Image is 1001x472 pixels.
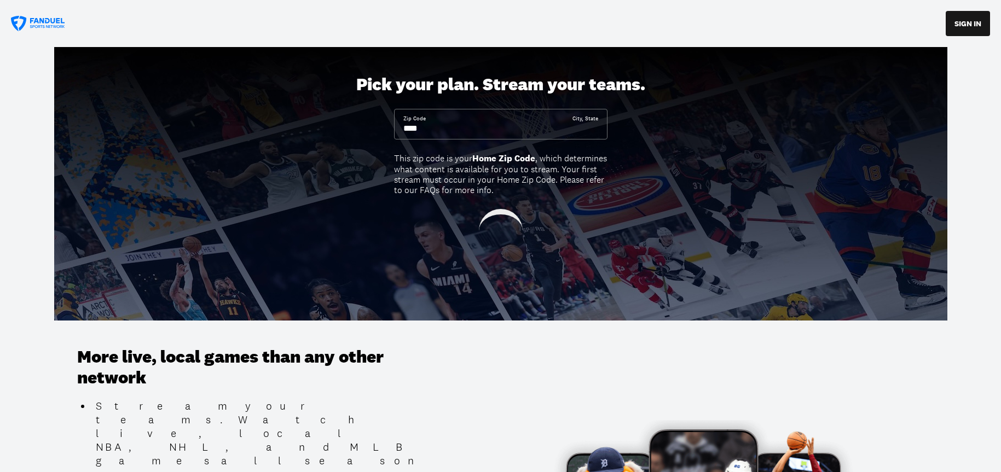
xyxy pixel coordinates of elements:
button: SIGN IN [946,11,990,36]
h3: More live, local games than any other network [77,347,433,389]
div: Pick your plan. Stream your teams. [356,74,645,95]
div: This zip code is your , which determines what content is available for you to stream. Your first ... [394,153,607,195]
b: Home Zip Code [472,153,535,164]
div: Zip Code [403,115,426,123]
li: Stream your teams. Watch live, local NBA, NHL, and MLB games all season [91,399,433,468]
div: City, State [572,115,598,123]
